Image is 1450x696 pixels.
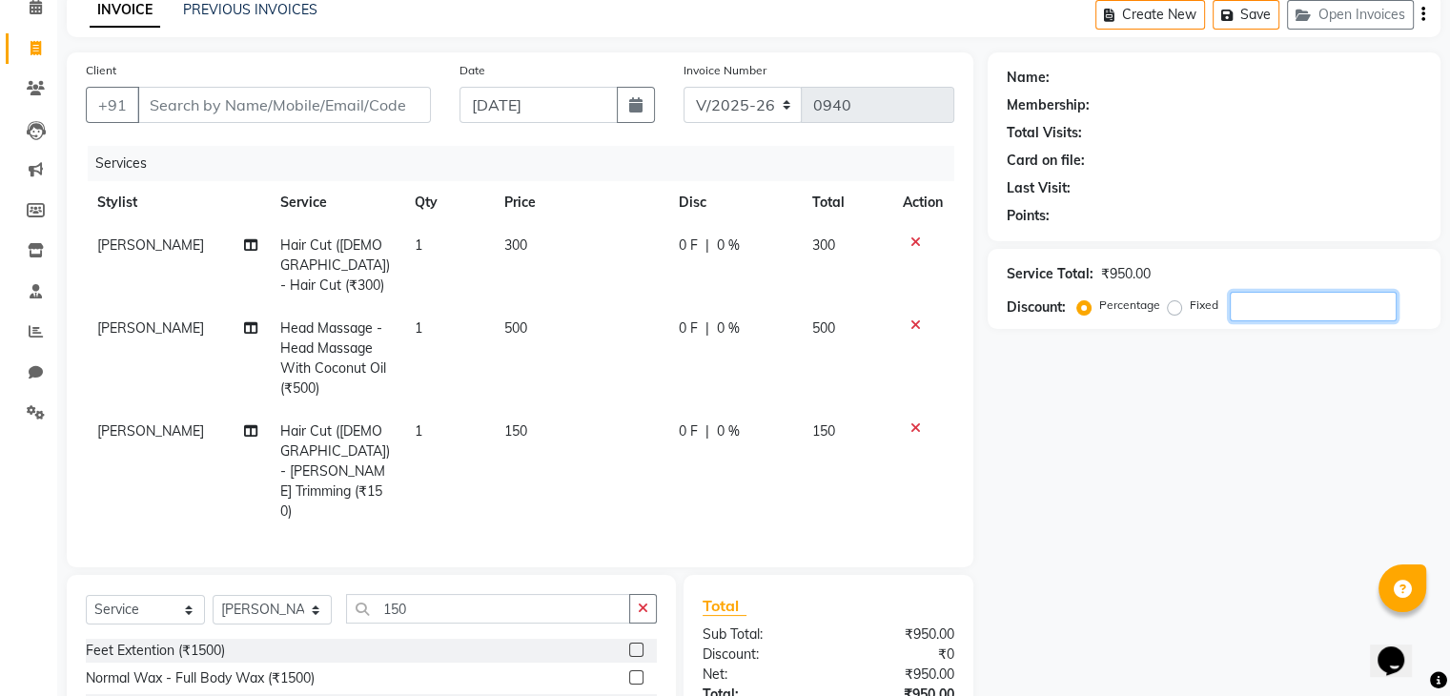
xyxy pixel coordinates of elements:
[688,665,828,685] div: Net:
[1101,264,1151,284] div: ₹950.00
[280,319,386,397] span: Head Massage - Head Massage With Coconut Oil (₹500)
[88,146,969,181] div: Services
[86,181,269,224] th: Stylist
[415,319,422,337] span: 1
[97,422,204,440] span: [PERSON_NAME]
[403,181,493,224] th: Qty
[891,181,954,224] th: Action
[1007,206,1050,226] div: Points:
[679,235,698,256] span: 0 F
[1007,68,1050,88] div: Name:
[684,62,766,79] label: Invoice Number
[504,236,527,254] span: 300
[688,645,828,665] div: Discount:
[280,236,390,294] span: Hair Cut ([DEMOGRAPHIC_DATA]) - Hair Cut (₹300)
[679,318,698,338] span: 0 F
[1370,620,1431,677] iframe: chat widget
[1099,297,1160,314] label: Percentage
[269,181,403,224] th: Service
[346,594,630,624] input: Search or Scan
[703,596,746,616] span: Total
[460,62,485,79] label: Date
[415,236,422,254] span: 1
[705,318,709,338] span: |
[137,87,431,123] input: Search by Name/Mobile/Email/Code
[828,624,969,645] div: ₹950.00
[717,235,740,256] span: 0 %
[86,641,225,661] div: Feet Extention (₹1500)
[183,1,317,18] a: PREVIOUS INVOICES
[1007,95,1090,115] div: Membership:
[828,665,969,685] div: ₹950.00
[705,235,709,256] span: |
[1007,297,1066,317] div: Discount:
[86,668,315,688] div: Normal Wax - Full Body Wax (₹1500)
[1007,264,1093,284] div: Service Total:
[717,421,740,441] span: 0 %
[86,87,139,123] button: +91
[717,318,740,338] span: 0 %
[679,421,698,441] span: 0 F
[1007,151,1085,171] div: Card on file:
[705,421,709,441] span: |
[97,236,204,254] span: [PERSON_NAME]
[812,422,835,440] span: 150
[812,236,835,254] span: 300
[504,422,527,440] span: 150
[504,319,527,337] span: 500
[828,645,969,665] div: ₹0
[688,624,828,645] div: Sub Total:
[667,181,801,224] th: Disc
[415,422,422,440] span: 1
[280,422,390,520] span: Hair Cut ([DEMOGRAPHIC_DATA]) - [PERSON_NAME] Trimming (₹150)
[493,181,667,224] th: Price
[97,319,204,337] span: [PERSON_NAME]
[1007,123,1082,143] div: Total Visits:
[801,181,891,224] th: Total
[1007,178,1071,198] div: Last Visit:
[86,62,116,79] label: Client
[812,319,835,337] span: 500
[1190,297,1218,314] label: Fixed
